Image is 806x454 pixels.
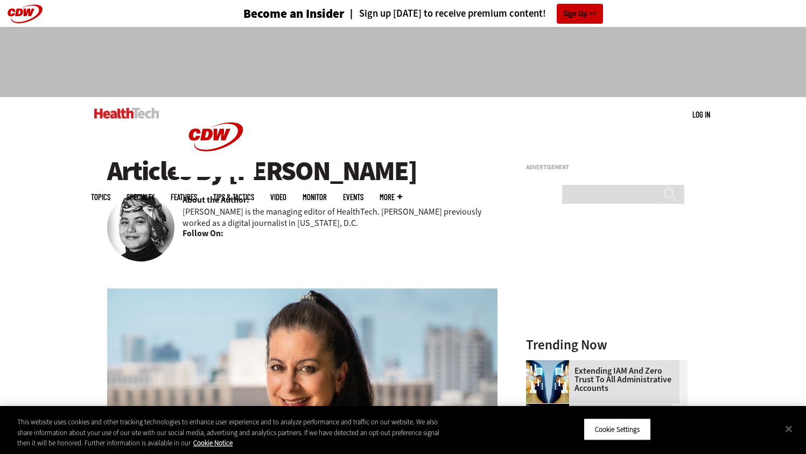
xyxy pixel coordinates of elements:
button: Close [777,417,801,441]
img: Home [176,97,256,177]
h3: Become an Insider [243,8,345,20]
a: abstract image of woman with pixelated face [526,360,574,369]
a: MonITor [303,193,327,201]
img: abstract image of woman with pixelated face [526,360,569,403]
img: Teta-Alim [107,194,174,262]
a: Desktop monitor with brain AI concept [526,404,574,412]
a: Tips & Tactics [213,193,254,201]
p: [PERSON_NAME] is the managing editor of HealthTech. [PERSON_NAME] previously worked as a digital ... [183,206,498,229]
img: Home [94,108,159,119]
a: Log in [692,109,710,119]
span: Specialty [127,193,155,201]
a: Extending IAM and Zero Trust to All Administrative Accounts [526,367,681,393]
b: Follow On: [183,228,223,239]
a: Events [343,193,363,201]
h3: Trending Now [526,338,688,352]
iframe: advertisement [207,38,599,86]
span: More [380,193,402,201]
iframe: advertisement [526,175,688,309]
button: Cookie Settings [584,418,651,441]
a: Sign up [DATE] to receive premium content! [345,9,546,19]
a: Features [171,193,197,201]
span: Topics [91,193,110,201]
div: User menu [692,109,710,120]
a: Become an Insider [203,8,345,20]
a: Video [270,193,286,201]
a: More information about your privacy [193,438,233,448]
img: Desktop monitor with brain AI concept [526,404,569,447]
a: Sign Up [557,4,603,24]
a: CDW [176,168,256,180]
div: This website uses cookies and other tracking technologies to enhance user experience and to analy... [17,417,443,449]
